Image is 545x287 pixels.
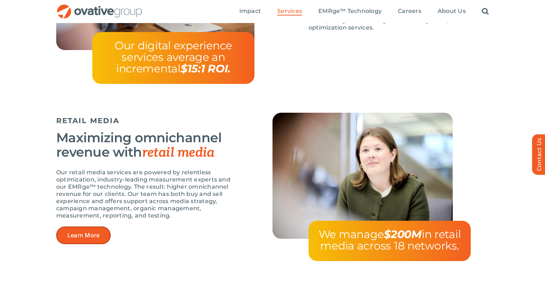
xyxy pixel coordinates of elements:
[318,8,382,15] a: EMRge™ Technology
[56,130,236,160] h3: Maximizing omnichannel revenue with
[272,113,453,239] img: Media – Retail Media
[56,116,236,125] h5: RETAIL MEDIA
[319,228,461,252] span: We manage in retail media across 18 networks.
[277,8,302,15] a: Services
[67,232,99,239] span: Learn More
[398,8,421,15] a: Careers
[239,8,261,15] a: Impact
[384,228,422,241] strong: $200M
[482,8,489,15] a: Search
[115,39,232,75] span: Our digital experience services average an incremental
[56,4,143,10] a: OG_Full_horizontal_RGB
[181,62,231,75] strong: $15:1 ROI.
[56,227,111,244] a: Learn More
[56,169,236,219] p: Our retail media services are powered by relentless optimization, industry-leading measurement ex...
[438,8,466,15] a: About Us
[142,145,214,161] span: retail media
